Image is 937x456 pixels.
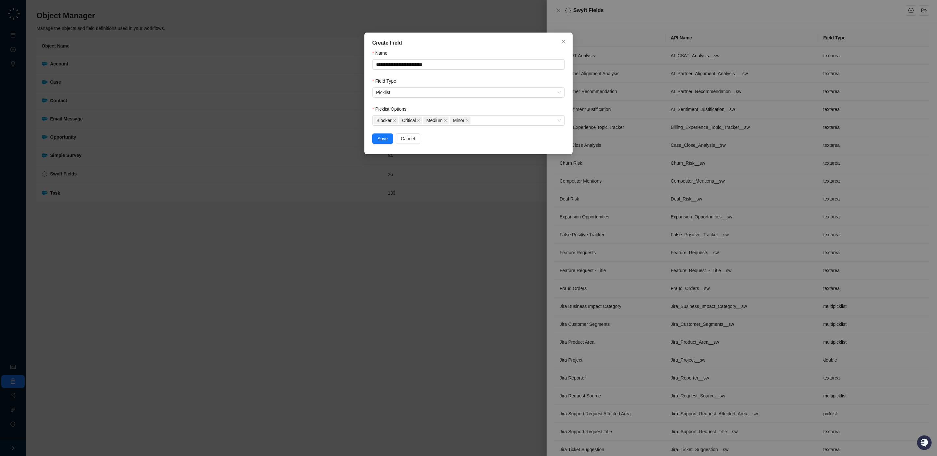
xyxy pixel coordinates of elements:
div: We're available if you need us! [22,66,82,71]
span: Blocker [373,117,398,124]
a: 📚Docs [4,89,27,101]
a: 📶Status [27,89,53,101]
span: close [417,119,420,122]
div: Start new chat [22,59,107,66]
a: Powered byPylon [46,107,79,112]
span: close [393,119,396,122]
span: Status [36,91,50,98]
h2: How can we help? [7,37,118,47]
input: Name [372,59,565,70]
div: Create Field [372,39,565,47]
span: Minor [450,117,470,124]
span: Medium [423,117,449,124]
span: Save [377,135,388,142]
p: Welcome 👋 [7,26,118,37]
span: Critical [402,117,416,124]
img: Swyft AI [7,7,20,20]
div: 📚 [7,92,12,97]
span: close [561,39,566,44]
span: Critical [399,117,422,124]
img: 5124521997842_fc6d7dfcefe973c2e489_88.png [7,59,18,71]
span: Minor [453,117,464,124]
span: Picklist [376,88,561,97]
button: Cancel [396,133,420,144]
label: Field Type [372,77,401,85]
span: Cancel [401,135,415,142]
div: 📶 [29,92,34,97]
span: close [466,119,469,122]
button: Close [558,36,569,47]
label: Name [372,49,392,57]
button: Start new chat [111,61,118,69]
span: Docs [13,91,24,98]
span: Blocker [376,117,392,124]
button: Save [372,133,393,144]
iframe: Open customer support [916,435,934,452]
span: Pylon [65,107,79,112]
label: Picklist Options [372,105,411,113]
span: close [444,119,447,122]
span: Medium [426,117,442,124]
